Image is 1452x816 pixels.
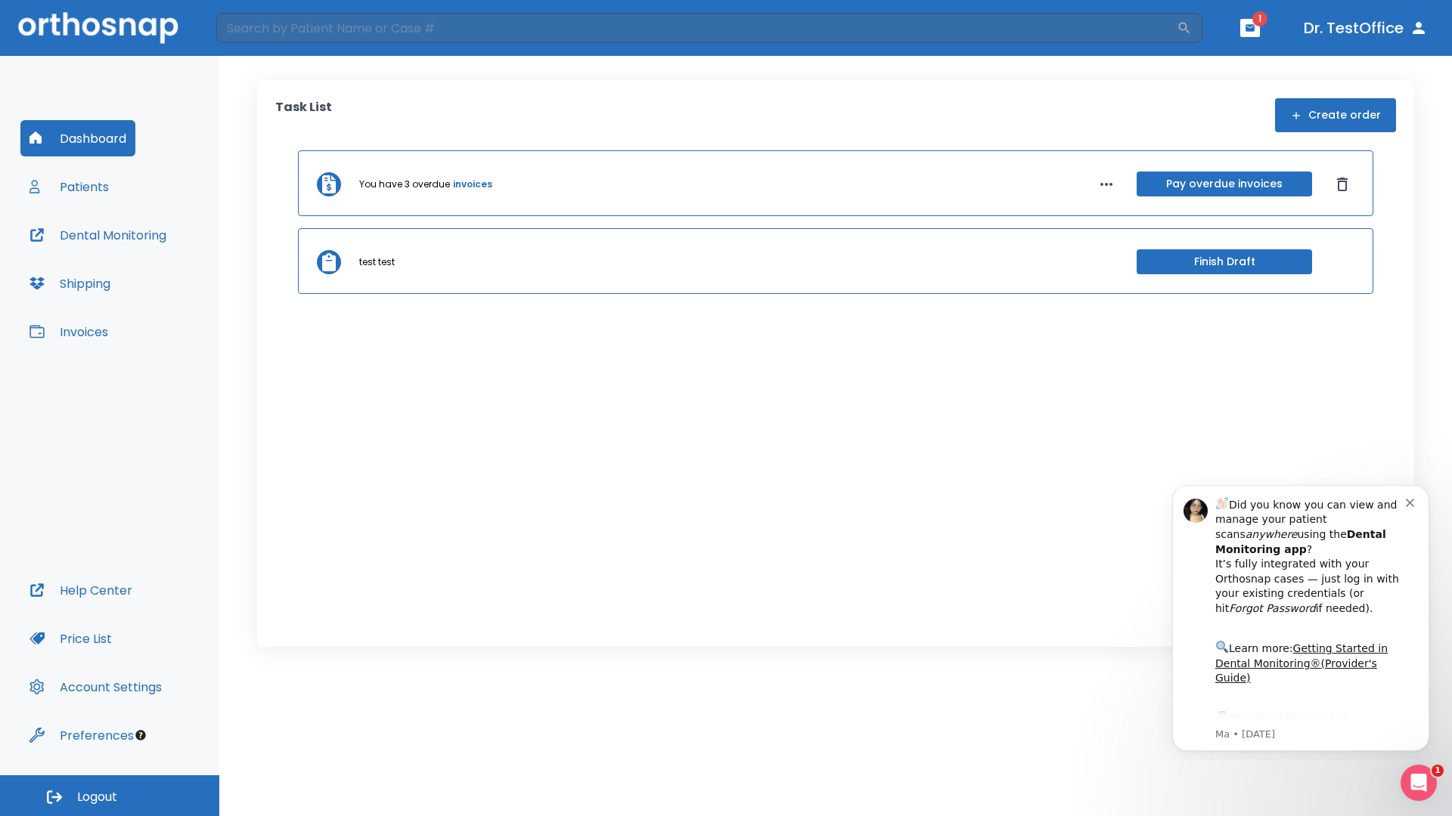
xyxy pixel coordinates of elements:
[453,178,492,191] a: invoices
[359,178,450,191] p: You have 3 overdue
[77,789,117,805] span: Logout
[275,98,332,132] p: Task List
[1330,172,1354,196] button: Dismiss
[18,12,178,43] img: Orthosnap
[1432,765,1444,777] span: 1
[256,23,268,36] button: Dismiss notification
[20,572,141,608] button: Help Center
[66,256,256,270] p: Message from Ma, sent 7w ago
[66,237,256,314] div: Download the app: | ​ Let us know if you need help getting started!
[20,120,135,156] button: Dashboard
[20,620,121,657] button: Price List
[359,255,395,269] p: test test
[216,13,1177,43] input: Search by Patient Name or Case #
[20,217,175,253] button: Dental Monitoring
[1401,765,1437,801] iframe: Intercom live chat
[1149,471,1452,760] iframe: Intercom notifications message
[20,168,118,205] button: Patients
[20,314,117,350] button: Invoices
[20,717,143,753] button: Preferences
[66,241,200,268] a: App Store
[1275,98,1396,132] button: Create order
[1137,249,1312,274] button: Finish Draft
[20,669,171,705] button: Account Settings
[1252,11,1267,26] span: 1
[20,265,119,301] button: Shipping
[1137,172,1312,196] button: Pay overdue invoices
[134,728,147,742] div: Tooltip anchor
[1298,14,1434,42] button: Dr. TestOffice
